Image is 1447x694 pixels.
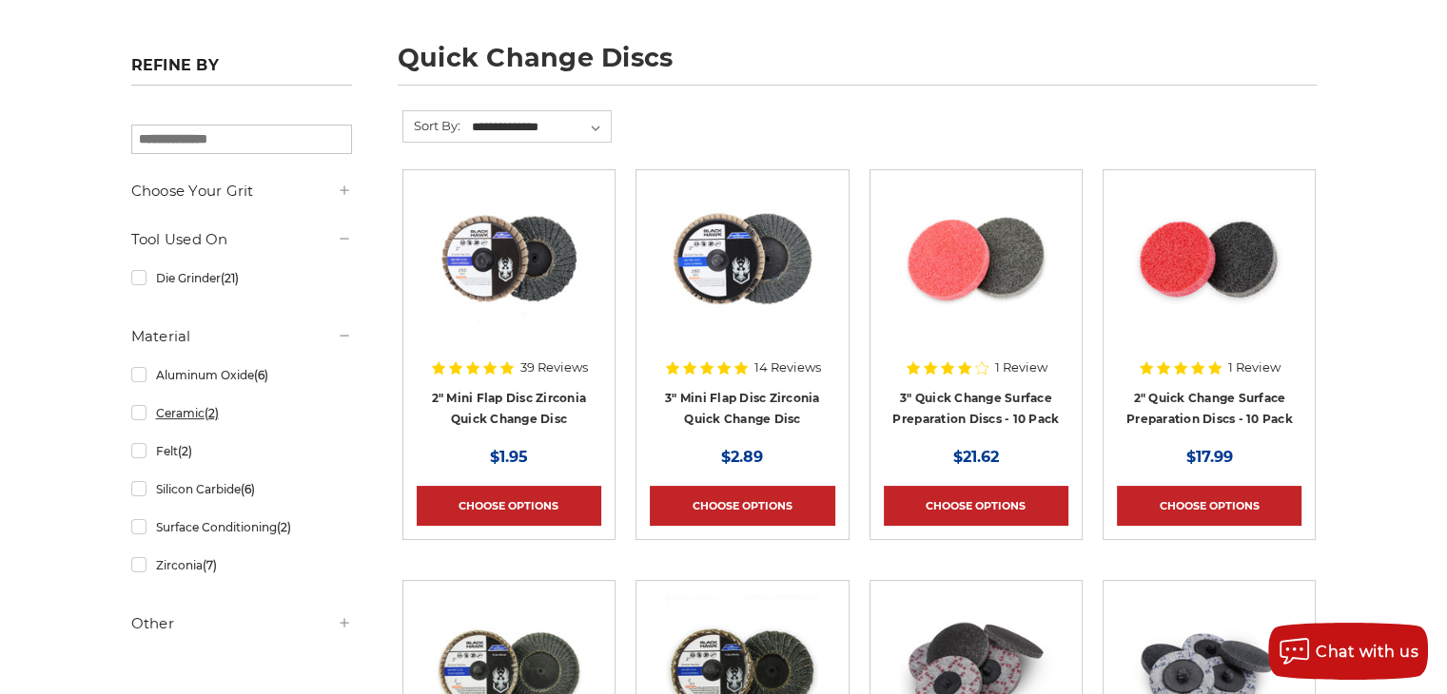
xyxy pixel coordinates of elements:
img: 2 inch surface preparation discs [1133,183,1285,336]
label: Sort By: [403,111,460,140]
span: (21) [220,271,238,285]
img: Black Hawk Abrasives 2-inch Zirconia Flap Disc with 60 Grit Zirconia for Smooth Finishing [433,183,585,336]
button: Chat with us [1268,623,1428,680]
a: 3" Quick Change Surface Preparation Discs - 10 Pack [892,391,1059,427]
a: Black Hawk Abrasives 2-inch Zirconia Flap Disc with 60 Grit Zirconia for Smooth Finishing [417,183,601,368]
span: (6) [253,368,267,382]
a: 2" Mini Flap Disc Zirconia Quick Change Disc [432,391,587,427]
span: (2) [204,406,218,420]
a: BHA 3" Quick Change 60 Grit Flap Disc for Fine Grinding and Finishing [650,183,834,368]
span: 1 Review [995,361,1047,374]
a: 3" Mini Flap Disc Zirconia Quick Change Disc [665,391,820,427]
span: Chat with us [1316,643,1418,661]
a: Silicon Carbide [131,472,352,506]
img: BHA 3" Quick Change 60 Grit Flap Disc for Fine Grinding and Finishing [666,183,818,336]
a: 2 inch surface preparation discs [1117,183,1301,368]
a: Zirconia [131,549,352,582]
a: Choose Options [650,486,834,526]
h5: Material [131,325,352,348]
img: 3 inch surface preparation discs [900,183,1052,336]
a: 3 inch surface preparation discs [884,183,1068,368]
span: $1.95 [490,448,528,466]
a: 2" Quick Change Surface Preparation Discs - 10 Pack [1126,391,1293,427]
a: Choose Options [884,486,1068,526]
span: $2.89 [721,448,763,466]
span: (6) [240,482,254,496]
a: Die Grinder [131,261,352,295]
span: $17.99 [1186,448,1233,466]
a: Ceramic [131,396,352,430]
h5: Tool Used On [131,228,352,251]
span: (7) [202,558,216,572]
a: Aluminum Oxide [131,358,352,392]
a: Surface Conditioning [131,511,352,544]
span: 14 Reviews [754,361,821,374]
h5: Refine by [131,56,352,86]
span: 1 Review [1228,361,1281,374]
span: (2) [177,444,191,458]
h5: Other [131,612,352,635]
span: $21.62 [953,448,999,466]
h5: Choose Your Grit [131,180,352,202]
span: (2) [276,520,290,534]
a: Choose Options [417,486,601,526]
h1: quick change discs [398,45,1317,86]
a: Choose Options [1117,486,1301,526]
span: 39 Reviews [520,361,588,374]
a: Felt [131,434,352,468]
select: Sort By: [469,113,611,142]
